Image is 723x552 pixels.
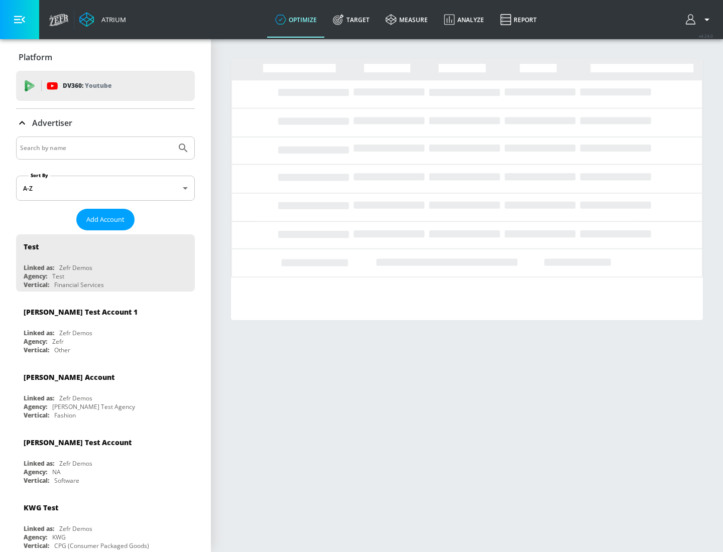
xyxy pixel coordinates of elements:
div: KWG [52,533,66,541]
div: Test [52,272,64,281]
div: Fashion [54,411,76,420]
div: Zefr Demos [59,329,92,337]
a: Analyze [436,2,492,38]
div: [PERSON_NAME] AccountLinked as:Zefr DemosAgency:[PERSON_NAME] Test AgencyVertical:Fashion [16,365,195,422]
div: Zefr Demos [59,459,92,468]
div: KWG Test [24,503,58,512]
label: Sort By [29,172,50,179]
div: Linked as: [24,394,54,402]
button: Add Account [76,209,135,230]
div: [PERSON_NAME] Test Account 1Linked as:Zefr DemosAgency:ZefrVertical:Other [16,300,195,357]
p: Platform [19,52,52,63]
div: Financial Services [54,281,104,289]
div: TestLinked as:Zefr DemosAgency:TestVertical:Financial Services [16,234,195,292]
div: Zefr Demos [59,524,92,533]
a: measure [378,2,436,38]
div: Advertiser [16,109,195,137]
div: [PERSON_NAME] Account [24,372,114,382]
div: Vertical: [24,281,49,289]
div: Agency: [24,337,47,346]
div: Linked as: [24,524,54,533]
div: Agency: [24,272,47,281]
div: Linked as: [24,459,54,468]
span: Add Account [86,214,125,225]
div: Agency: [24,533,47,541]
p: Youtube [85,80,111,91]
div: [PERSON_NAME] Test Account [24,438,132,447]
a: optimize [267,2,325,38]
div: DV360: Youtube [16,71,195,101]
div: Zefr [52,337,64,346]
div: Software [54,476,79,485]
div: Other [54,346,70,354]
div: [PERSON_NAME] Test Agency [52,402,135,411]
p: DV360: [63,80,111,91]
div: A-Z [16,176,195,201]
div: Vertical: [24,541,49,550]
div: Vertical: [24,346,49,354]
div: Zefr Demos [59,263,92,272]
p: Advertiser [32,117,72,128]
div: NA [52,468,61,476]
a: Report [492,2,545,38]
a: Target [325,2,378,38]
div: Vertical: [24,411,49,420]
div: [PERSON_NAME] Test AccountLinked as:Zefr DemosAgency:NAVertical:Software [16,430,195,487]
a: Atrium [79,12,126,27]
div: Linked as: [24,329,54,337]
input: Search by name [20,142,172,155]
div: Agency: [24,402,47,411]
div: CPG (Consumer Packaged Goods) [54,541,149,550]
div: Test [24,242,39,251]
div: Platform [16,43,195,71]
div: Linked as: [24,263,54,272]
div: Vertical: [24,476,49,485]
div: Atrium [97,15,126,24]
span: v 4.24.0 [699,33,713,39]
div: Agency: [24,468,47,476]
div: Zefr Demos [59,394,92,402]
div: [PERSON_NAME] Test Account 1 [24,307,138,317]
